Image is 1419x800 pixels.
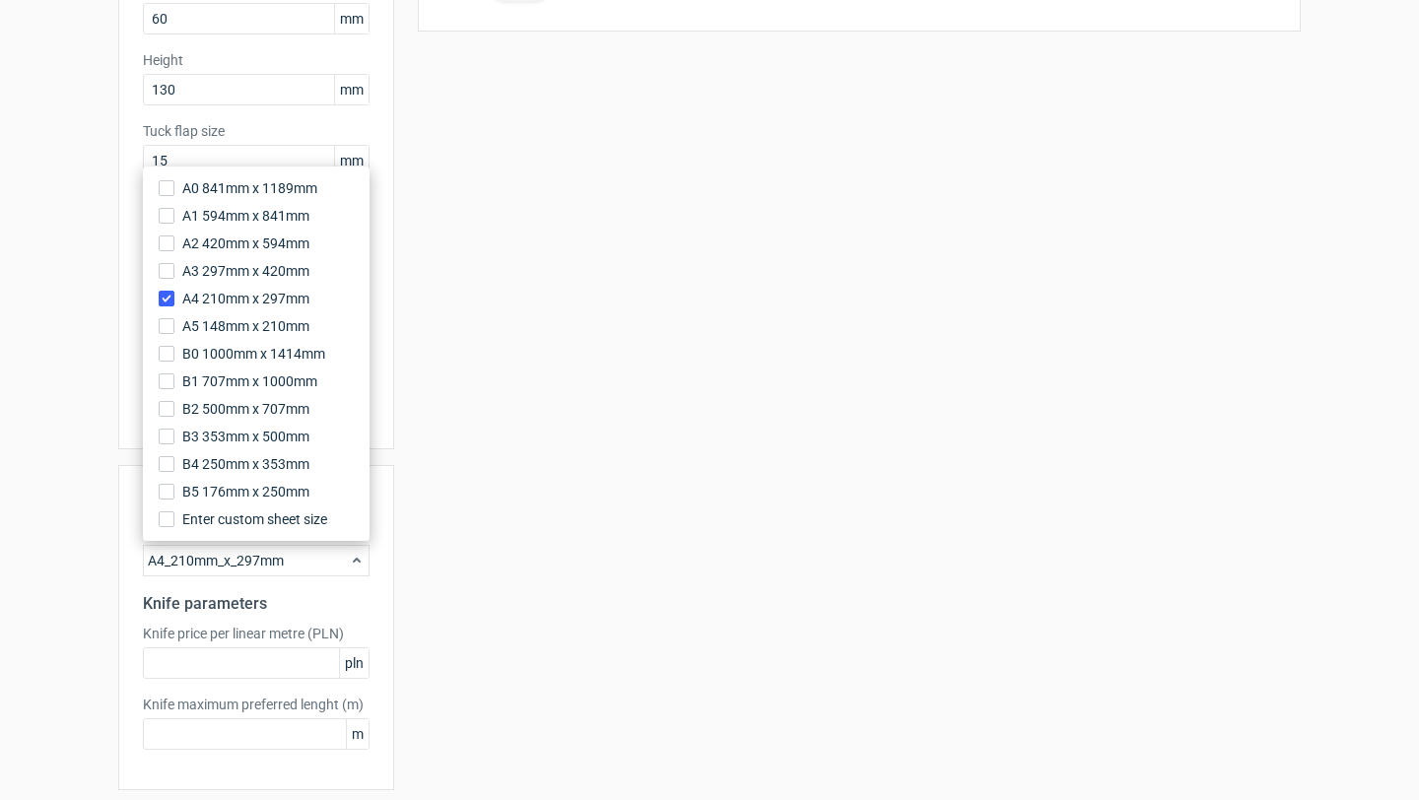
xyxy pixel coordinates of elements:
span: mm [334,75,369,104]
span: A5 148mm x 210mm [182,316,309,336]
label: Height [143,50,370,70]
span: B4 250mm x 353mm [182,454,309,474]
span: A3 297mm x 420mm [182,261,309,281]
span: pln [339,648,369,678]
span: B1 707mm x 1000mm [182,371,317,391]
label: Tuck flap size [143,121,370,141]
span: A4 210mm x 297mm [182,289,309,308]
label: Knife maximum preferred lenght (m) [143,695,370,714]
span: A0 841mm x 1189mm [182,178,317,198]
span: mm [334,146,369,175]
span: A1 594mm x 841mm [182,206,309,226]
span: mm [334,4,369,33]
span: B3 353mm x 500mm [182,427,309,446]
span: Enter custom sheet size [182,509,327,529]
span: B2 500mm x 707mm [182,399,309,419]
span: B0 1000mm x 1414mm [182,344,325,364]
span: A2 420mm x 594mm [182,233,309,253]
span: B5 176mm x 250mm [182,482,309,501]
h2: Knife parameters [143,592,370,616]
div: A4_210mm_x_297mm [143,545,370,576]
label: Knife price per linear metre (PLN) [143,624,370,643]
span: m [346,719,369,749]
